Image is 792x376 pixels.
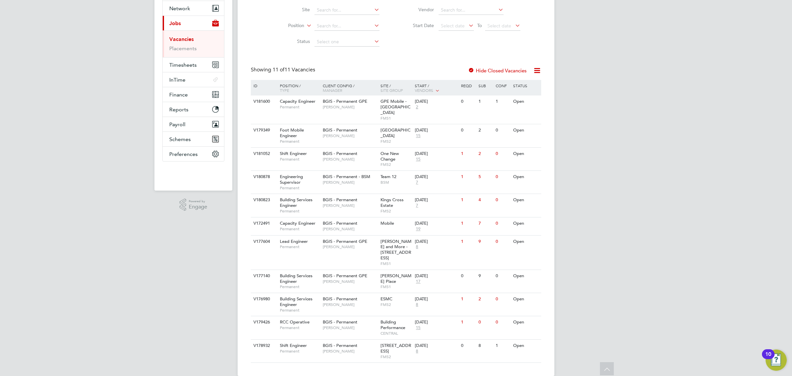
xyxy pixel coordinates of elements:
[280,308,319,313] span: Permanent
[323,151,357,156] span: BGIS - Permanent
[459,124,477,136] div: 0
[163,132,224,146] button: Schemes
[494,194,511,206] div: 0
[380,302,412,307] span: FMS2
[280,139,319,144] span: Permanent
[415,244,419,250] span: 8
[323,226,377,232] span: [PERSON_NAME]
[180,199,208,211] a: Powered byEngage
[415,88,433,93] span: Vendors
[380,296,392,302] span: ESMC
[273,66,315,73] span: 11 Vacancies
[459,236,477,248] div: 1
[511,316,540,328] div: Open
[323,203,377,208] span: [PERSON_NAME]
[252,124,275,136] div: V179349
[314,37,379,47] input: Select one
[511,148,540,160] div: Open
[413,80,459,96] div: Start /
[323,88,342,93] span: Manager
[477,270,494,282] div: 9
[415,128,458,133] div: [DATE]
[494,316,511,328] div: 0
[323,296,357,302] span: BGIS - Permanent
[252,293,275,305] div: V176980
[380,139,412,144] span: FMS2
[252,340,275,352] div: V178932
[323,302,377,307] span: [PERSON_NAME]
[415,302,419,308] span: 8
[494,124,511,136] div: 0
[163,147,224,161] button: Preferences
[380,162,412,167] span: FMS2
[323,104,377,110] span: [PERSON_NAME]
[280,208,319,214] span: Permanent
[380,151,399,162] span: One New Change
[477,148,494,160] div: 2
[163,117,224,132] button: Payroll
[396,22,434,28] label: Start Date
[415,180,419,185] span: 7
[252,270,275,282] div: V177140
[487,23,511,29] span: Select date
[511,171,540,183] div: Open
[280,325,319,330] span: Permanent
[280,157,319,162] span: Permanent
[280,220,315,226] span: Capacity Engineer
[494,293,511,305] div: 0
[323,279,377,284] span: [PERSON_NAME]
[415,104,419,110] span: 2
[280,98,315,104] span: Capacity Engineer
[459,148,477,160] div: 1
[459,293,477,305] div: 1
[494,217,511,230] div: 0
[477,95,494,108] div: 1
[169,77,185,83] span: InTime
[380,208,412,214] span: FMS2
[323,319,357,325] span: BGIS - Permanent
[323,325,377,330] span: [PERSON_NAME]
[415,279,421,284] span: 17
[380,88,403,93] span: Site Group
[252,148,275,160] div: V181052
[415,343,458,349] div: [DATE]
[280,239,308,244] span: Lead Engineer
[380,220,394,226] span: Mobile
[380,354,412,359] span: FMS2
[494,171,511,183] div: 0
[415,221,458,226] div: [DATE]
[511,80,540,91] div: Status
[323,239,367,244] span: BGIS - Permanent GPE
[415,320,458,325] div: [DATE]
[477,293,494,305] div: 2
[379,80,413,96] div: Site /
[275,80,321,96] div: Position /
[511,236,540,248] div: Open
[511,95,540,108] div: Open
[280,296,313,307] span: Building Services Engineer
[441,23,465,29] span: Select date
[439,6,504,15] input: Search for...
[169,20,181,26] span: Jobs
[323,133,377,138] span: [PERSON_NAME]
[252,171,275,183] div: V180878
[766,350,787,371] button: Open Resource Center, 10 new notifications
[415,133,421,139] span: 15
[380,197,404,208] span: Kings Cross Estate
[415,203,419,208] span: 7
[380,174,396,179] span: Team 12
[380,180,412,185] span: BSM
[163,57,224,72] button: Timesheets
[494,236,511,248] div: 0
[415,226,421,232] span: 19
[323,273,367,279] span: BGIS - Permanent GPE
[511,194,540,206] div: Open
[468,67,527,74] label: Hide Closed Vacancies
[380,98,411,115] span: GPE Mobile - [GEOGRAPHIC_DATA]
[314,21,379,31] input: Search for...
[494,340,511,352] div: 1
[280,151,307,156] span: Shift Engineer
[415,239,458,244] div: [DATE]
[494,95,511,108] div: 1
[323,343,357,348] span: BGIS - Permanent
